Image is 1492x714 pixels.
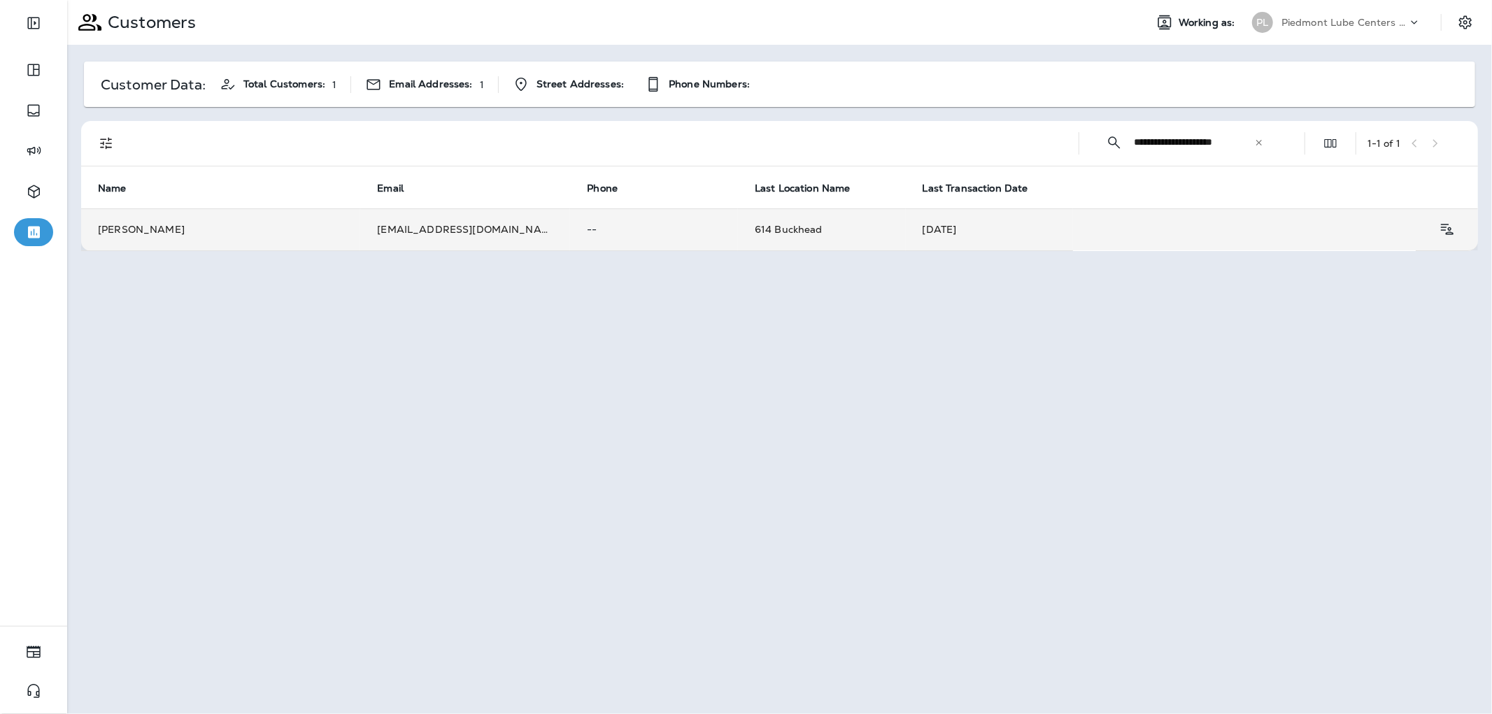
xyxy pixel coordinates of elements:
[1100,129,1128,157] button: Collapse Search
[1281,17,1407,28] p: Piedmont Lube Centers LLC
[587,183,618,194] span: Phone
[332,79,336,90] p: 1
[587,224,721,235] p: --
[755,182,869,194] span: Last Location Name
[1433,215,1461,243] button: Customer Details
[669,78,750,90] span: Phone Numbers:
[243,78,325,90] span: Total Customers:
[360,208,570,250] td: [EMAIL_ADDRESS][DOMAIN_NAME]
[537,78,624,90] span: Street Addresses:
[14,9,53,37] button: Expand Sidebar
[101,79,206,90] p: Customer Data:
[923,182,1046,194] span: Last Transaction Date
[92,129,120,157] button: Filters
[1367,138,1400,149] div: 1 - 1 of 1
[377,183,404,194] span: Email
[389,78,472,90] span: Email Addresses:
[480,79,484,90] p: 1
[377,182,422,194] span: Email
[755,223,823,236] span: 614 Buckhead
[102,12,196,33] p: Customers
[906,208,1074,250] td: [DATE]
[1179,17,1238,29] span: Working as:
[755,183,851,194] span: Last Location Name
[1316,129,1344,157] button: Edit Fields
[1453,10,1478,35] button: Settings
[1252,12,1273,33] div: PL
[587,182,636,194] span: Phone
[81,208,360,250] td: [PERSON_NAME]
[923,183,1028,194] span: Last Transaction Date
[98,182,145,194] span: Name
[98,183,127,194] span: Name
